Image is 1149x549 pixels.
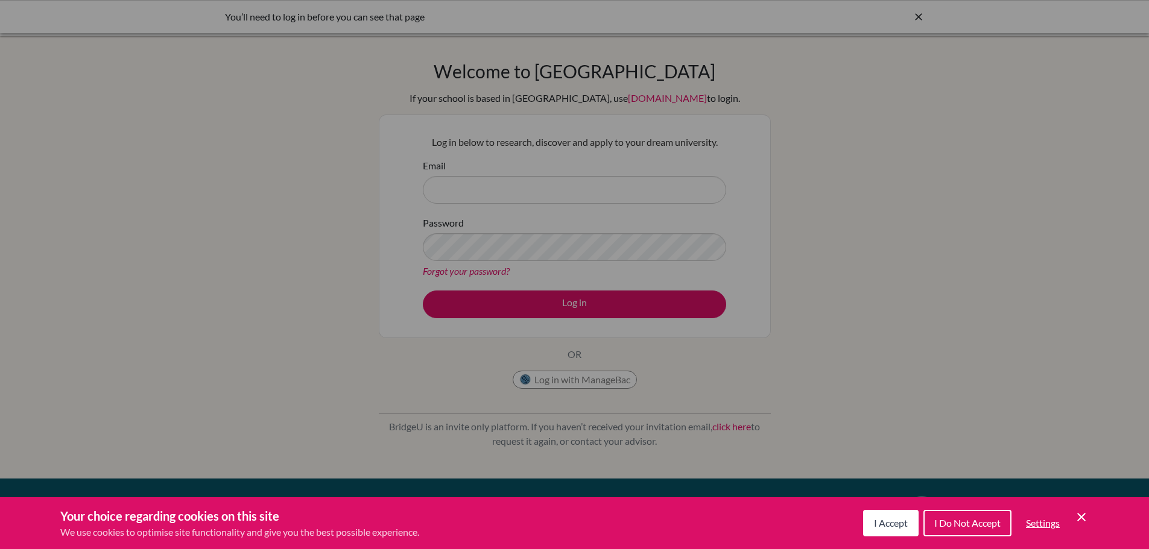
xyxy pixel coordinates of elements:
[1074,510,1089,524] button: Save and close
[1026,517,1060,529] span: Settings
[923,510,1011,536] button: I Do Not Accept
[1016,511,1069,535] button: Settings
[863,510,919,536] button: I Accept
[60,525,419,539] p: We use cookies to optimise site functionality and give you the best possible experience.
[874,517,908,529] span: I Accept
[934,517,1001,529] span: I Do Not Accept
[60,507,419,525] h3: Your choice regarding cookies on this site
